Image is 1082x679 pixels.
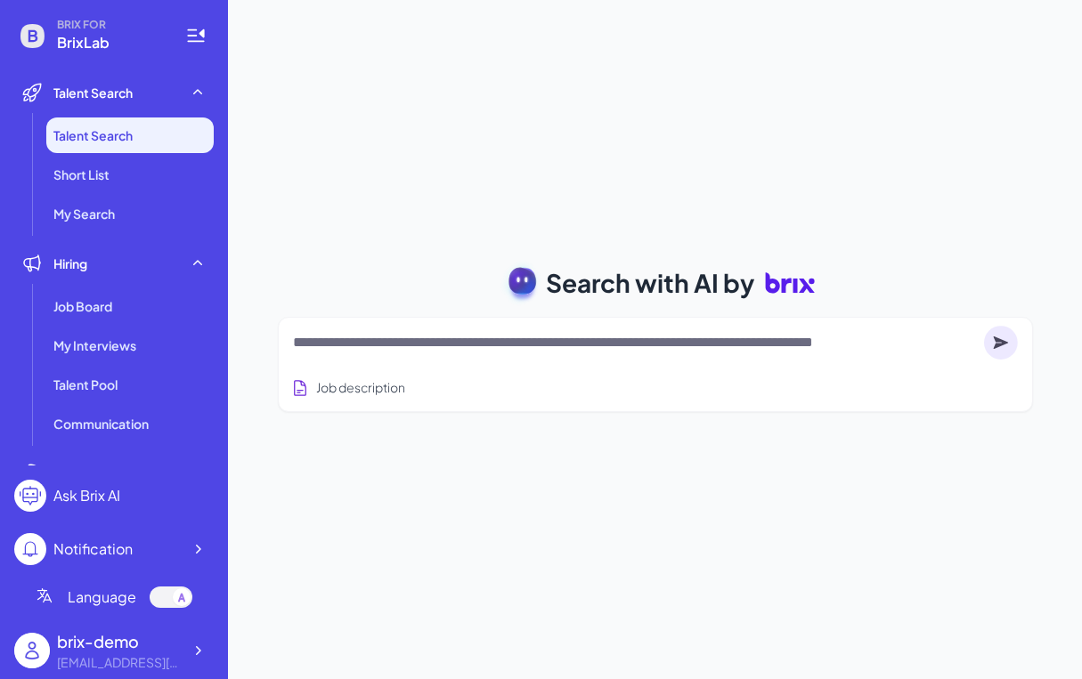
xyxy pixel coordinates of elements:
[53,255,87,272] span: Hiring
[53,415,149,432] span: Communication
[53,205,115,222] span: My Search
[546,264,754,302] span: Search with AI by
[53,297,112,315] span: Job Board
[57,32,164,53] span: BrixLab
[57,18,164,32] span: BRIX FOR
[57,629,182,653] div: brix-demo
[53,376,118,393] span: Talent Pool
[53,465,125,482] span: Onboarding
[53,166,110,183] span: Short List
[53,126,133,144] span: Talent Search
[68,586,136,608] span: Language
[288,371,409,404] button: Search using job description
[14,633,50,668] img: user_logo.png
[53,84,133,101] span: Talent Search
[57,653,182,672] div: brix-demo@brix.com
[53,538,133,560] div: Notification
[53,336,136,354] span: My Interviews
[53,485,120,506] div: Ask Brix AI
